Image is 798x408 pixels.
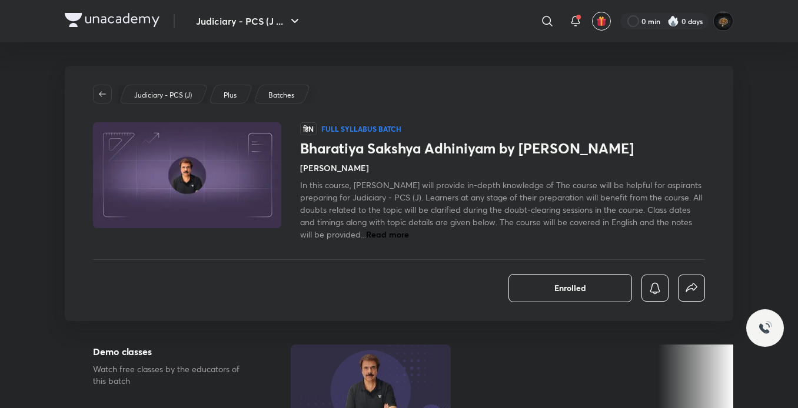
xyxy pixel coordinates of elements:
[268,90,294,101] p: Batches
[667,15,679,27] img: streak
[91,121,283,229] img: Thumbnail
[366,229,409,240] span: Read more
[300,122,317,135] span: हिN
[189,9,309,33] button: Judiciary - PCS (J ...
[300,162,369,174] h4: [PERSON_NAME]
[65,13,159,30] a: Company Logo
[508,274,632,302] button: Enrolled
[592,12,611,31] button: avatar
[93,363,253,387] p: Watch free classes by the educators of this batch
[134,90,192,101] p: Judiciary - PCS (J)
[713,11,733,31] img: abhishek kumar
[222,90,239,101] a: Plus
[596,16,607,26] img: avatar
[554,282,586,294] span: Enrolled
[65,13,159,27] img: Company Logo
[300,179,702,240] span: In this course, [PERSON_NAME] will provide in-depth knowledge of The course will be helpful for a...
[321,124,401,133] p: Full Syllabus Batch
[93,345,253,359] h5: Demo classes
[267,90,297,101] a: Batches
[224,90,237,101] p: Plus
[132,90,194,101] a: Judiciary - PCS (J)
[300,140,705,157] h1: Bharatiya Sakshya Adhiniyam by [PERSON_NAME]
[758,321,772,335] img: ttu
